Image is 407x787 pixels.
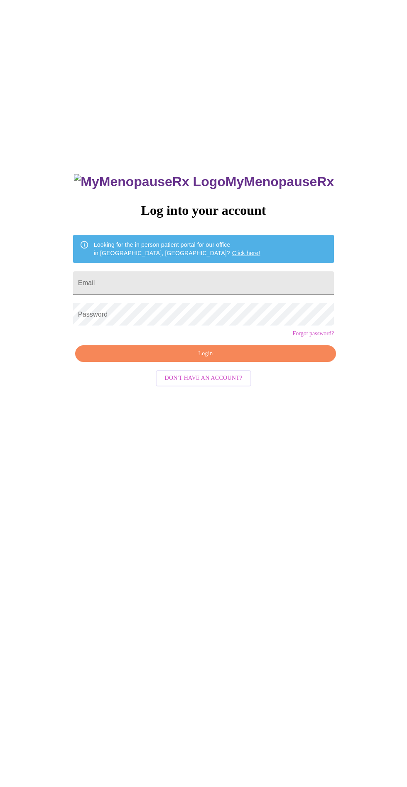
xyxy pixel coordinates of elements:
[85,349,326,359] span: Login
[74,174,225,189] img: MyMenopauseRx Logo
[75,345,336,362] button: Login
[74,174,334,189] h3: MyMenopauseRx
[94,237,260,261] div: Looking for the in person patient portal for our office in [GEOGRAPHIC_DATA], [GEOGRAPHIC_DATA]?
[232,250,260,256] a: Click here!
[165,373,243,384] span: Don't have an account?
[292,330,334,337] a: Forgot password?
[156,370,252,386] button: Don't have an account?
[73,203,334,218] h3: Log into your account
[154,374,254,381] a: Don't have an account?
